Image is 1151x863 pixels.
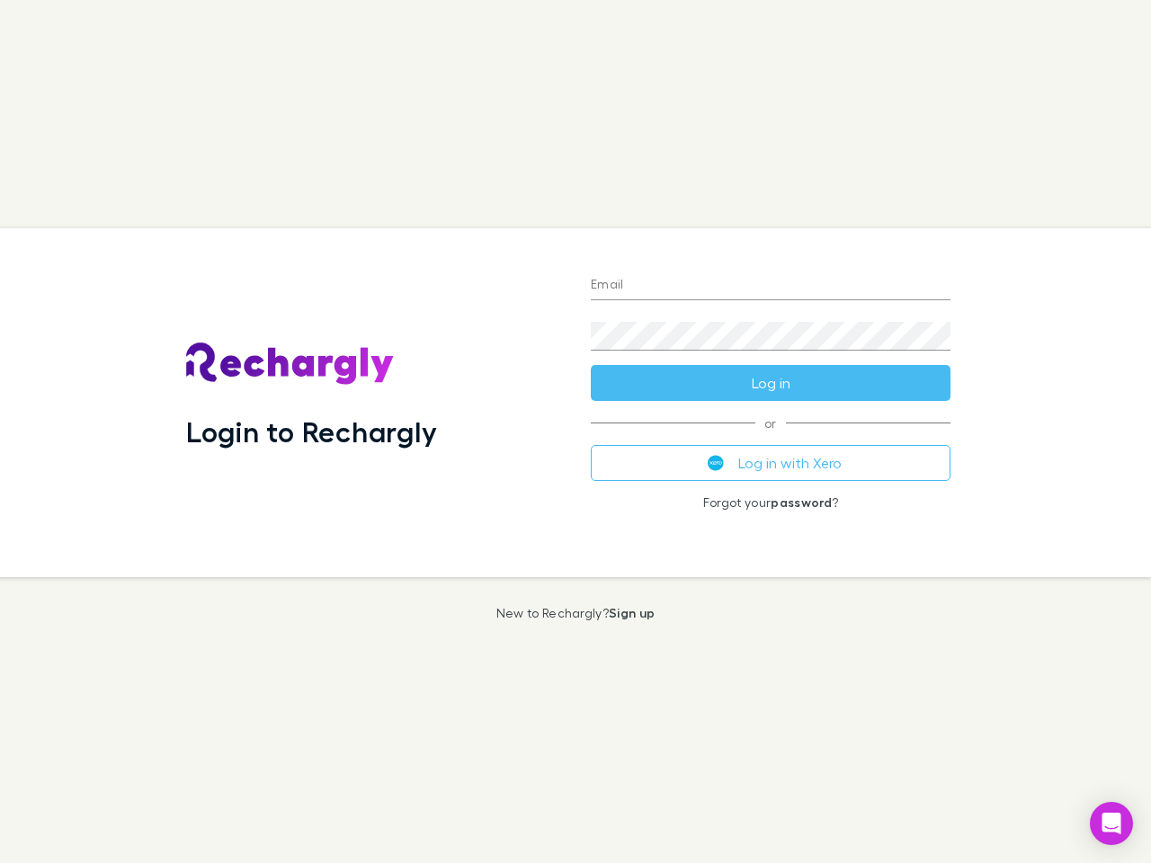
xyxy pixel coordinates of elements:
img: Xero's logo [708,455,724,471]
button: Log in [591,365,950,401]
a: password [771,494,832,510]
button: Log in with Xero [591,445,950,481]
p: Forgot your ? [591,495,950,510]
h1: Login to Rechargly [186,414,437,449]
a: Sign up [609,605,655,620]
div: Open Intercom Messenger [1090,802,1133,845]
img: Rechargly's Logo [186,343,395,386]
p: New to Rechargly? [496,606,656,620]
